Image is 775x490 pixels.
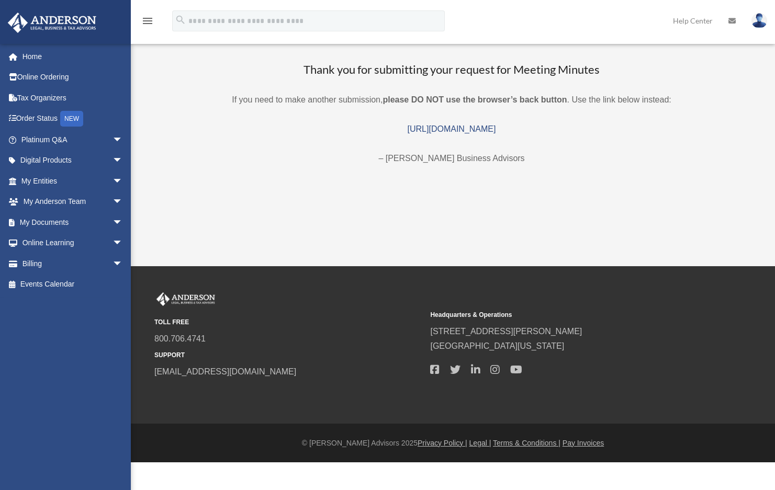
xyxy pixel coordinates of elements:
a: Tax Organizers [7,87,139,108]
small: SUPPORT [154,350,423,361]
a: Privacy Policy | [418,439,467,447]
a: Legal | [469,439,491,447]
a: My Entitiesarrow_drop_down [7,170,139,191]
small: TOLL FREE [154,317,423,328]
span: arrow_drop_down [113,212,133,233]
a: 800.706.4741 [154,334,206,343]
div: NEW [60,111,83,127]
i: menu [141,15,154,27]
small: Headquarters & Operations [430,310,699,321]
img: Anderson Advisors Platinum Portal [154,292,217,306]
span: arrow_drop_down [113,170,133,192]
span: arrow_drop_down [113,150,133,172]
img: Anderson Advisors Platinum Portal [5,13,99,33]
a: Home [7,46,139,67]
span: arrow_drop_down [113,191,133,213]
a: Pay Invoices [563,439,604,447]
a: Digital Productsarrow_drop_down [7,150,139,171]
a: My Documentsarrow_drop_down [7,212,139,233]
h3: Thank you for submitting your request for Meeting Minutes [141,62,762,78]
a: Terms & Conditions | [493,439,560,447]
a: Online Ordering [7,67,139,88]
a: Order StatusNEW [7,108,139,130]
a: [URL][DOMAIN_NAME] [408,124,496,133]
span: arrow_drop_down [113,253,133,275]
a: [EMAIL_ADDRESS][DOMAIN_NAME] [154,367,296,376]
a: [GEOGRAPHIC_DATA][US_STATE] [430,341,564,350]
a: menu [141,18,154,27]
div: © [PERSON_NAME] Advisors 2025 [131,437,775,450]
span: arrow_drop_down [113,129,133,151]
p: If you need to make another submission, . Use the link below instead: [141,93,762,107]
span: arrow_drop_down [113,233,133,254]
b: please DO NOT use the browser’s back button [383,95,567,104]
a: [STREET_ADDRESS][PERSON_NAME] [430,327,582,336]
img: User Pic [751,13,767,28]
a: Billingarrow_drop_down [7,253,139,274]
a: Platinum Q&Aarrow_drop_down [7,129,139,150]
p: – [PERSON_NAME] Business Advisors [141,151,762,166]
i: search [175,14,186,26]
a: My Anderson Teamarrow_drop_down [7,191,139,212]
a: Events Calendar [7,274,139,295]
a: Online Learningarrow_drop_down [7,233,139,254]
